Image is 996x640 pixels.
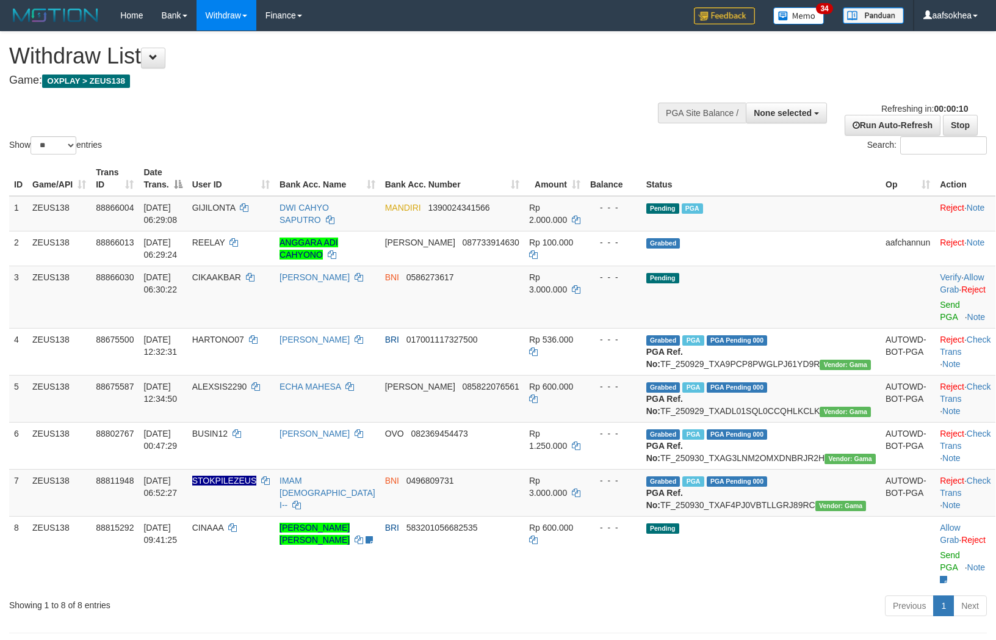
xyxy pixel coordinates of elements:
th: Trans ID: activate to sort column ascending [91,161,139,196]
span: 88866013 [96,238,134,247]
span: Copy 0586273617 to clipboard [406,272,454,282]
span: [PERSON_NAME] [385,238,455,247]
span: · [940,523,961,545]
span: OVO [385,429,404,438]
td: TF_250930_TXAF4PJ0VBTLLGRJ89RC [641,469,881,516]
td: · · [935,328,995,375]
th: Amount: activate to sort column ascending [524,161,585,196]
span: 88675587 [96,382,134,391]
th: Status [641,161,881,196]
span: Pending [646,203,679,214]
span: 88675500 [96,335,134,344]
a: 1 [933,595,954,616]
th: ID [9,161,27,196]
td: ZEUS138 [27,516,91,591]
td: ZEUS138 [27,375,91,422]
span: Pending [646,523,679,534]
div: - - - [590,271,637,283]
th: Game/API: activate to sort column ascending [27,161,91,196]
a: Run Auto-Refresh [845,115,940,136]
span: Marked by aaftrukkakada [682,335,704,346]
a: Reject [940,203,964,213]
a: Note [942,359,961,369]
span: HARTONO07 [192,335,244,344]
a: Check Trans [940,476,991,498]
div: - - - [590,202,637,214]
a: Verify [940,272,961,282]
td: 2 [9,231,27,266]
img: Button%20Memo.svg [773,7,825,24]
th: Balance [585,161,641,196]
span: Vendor URL: https://trx31.1velocity.biz [815,501,867,511]
a: Previous [885,595,934,616]
div: - - - [590,475,637,487]
span: 34 [816,3,832,14]
td: · · [935,266,995,328]
span: Vendor URL: https://trx31.1velocity.biz [825,454,876,464]
a: [PERSON_NAME] [280,272,350,282]
span: BRI [385,523,399,533]
span: None selected [754,108,812,118]
td: · [935,196,995,231]
a: Note [942,453,961,463]
span: OXPLAY > ZEUS138 [42,75,130,88]
a: [PERSON_NAME] [280,429,350,438]
span: Rp 1.250.000 [529,429,567,451]
b: PGA Ref. No: [646,488,683,510]
td: 8 [9,516,27,591]
td: · · [935,422,995,469]
a: Reject [940,476,964,485]
a: Reject [940,382,964,391]
th: Op: activate to sort column ascending [881,161,935,196]
span: · [940,272,984,294]
span: PGA Pending [707,476,768,487]
span: CINAAA [192,523,223,533]
span: 88866004 [96,203,134,213]
td: ZEUS138 [27,422,91,469]
span: Grabbed [646,238,680,249]
div: - - - [590,427,637,440]
input: Search: [900,136,987,155]
a: Reject [961,285,986,294]
a: Note [942,406,961,416]
span: [DATE] 06:29:08 [143,203,177,225]
a: Note [967,562,986,572]
td: AUTOWD-BOT-PGA [881,422,935,469]
span: Copy 017001117327500 to clipboard [406,335,478,344]
label: Show entries [9,136,102,155]
a: Check Trans [940,429,991,451]
th: Bank Acc. Number: activate to sort column ascending [380,161,524,196]
td: · · [935,375,995,422]
img: MOTION_logo.png [9,6,102,24]
span: 88811948 [96,476,134,485]
h4: Game: [9,75,652,87]
span: [DATE] 12:34:50 [143,382,177,404]
div: PGA Site Balance / [658,103,746,123]
td: 5 [9,375,27,422]
td: 3 [9,266,27,328]
button: None selected [746,103,827,123]
a: Reject [940,335,964,344]
a: [PERSON_NAME] [PERSON_NAME] [280,523,350,545]
td: ZEUS138 [27,266,91,328]
a: DWI CAHYO SAPUTRO [280,203,329,225]
span: Refreshing in: [881,104,968,114]
span: Rp 536.000 [529,335,573,344]
a: Note [967,238,985,247]
span: Copy 0496809731 to clipboard [406,476,454,485]
a: Allow Grab [940,272,984,294]
span: Marked by aafsreyleap [682,429,704,440]
th: Date Trans.: activate to sort column descending [139,161,187,196]
img: Feedback.jpg [694,7,755,24]
span: Copy 583201056682535 to clipboard [406,523,478,533]
span: 88866030 [96,272,134,282]
td: 7 [9,469,27,516]
td: aafchannun [881,231,935,266]
strong: 00:00:10 [934,104,968,114]
span: BUSIN12 [192,429,228,438]
span: [DATE] 00:47:29 [143,429,177,451]
span: Copy 082369454473 to clipboard [411,429,467,438]
div: - - - [590,236,637,249]
span: PGA Pending [707,382,768,393]
span: BRI [385,335,399,344]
